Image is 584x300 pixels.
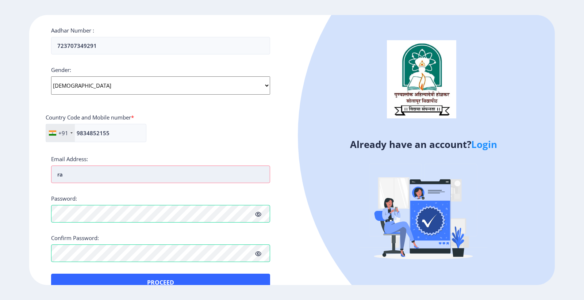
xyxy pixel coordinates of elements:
input: Aadhar Number [51,37,270,54]
label: Confirm Password: [51,234,99,242]
label: Gender: [51,66,71,73]
input: Mobile No [46,124,146,142]
button: Proceed [51,274,270,291]
img: Verified-rafiki.svg [360,150,487,278]
label: Email Address: [51,155,88,163]
input: Email address [51,166,270,183]
div: India (भारत): +91 [46,124,75,142]
label: Aadhar Number : [51,27,94,34]
a: Login [471,138,497,151]
h4: Already have an account? [297,138,549,150]
label: Country Code and Mobile number [46,114,134,121]
label: Password: [51,195,77,202]
img: logo [387,40,456,118]
div: +91 [58,129,68,137]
